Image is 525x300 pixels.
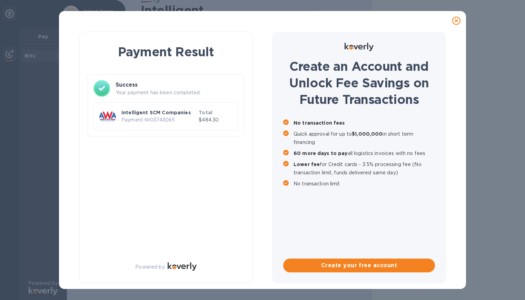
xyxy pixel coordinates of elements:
[168,262,197,271] img: Logo
[345,43,374,51] img: Logo
[352,131,383,137] b: $1,000,000
[294,149,435,157] p: all logistics invoices with no fees
[294,160,435,177] p: for Credit cards - 3.5% processing fee (No transaction limit, funds delivered same day)
[294,162,320,167] b: Lower fee
[294,130,435,146] p: Quick approval for up to in short term financing
[289,261,429,270] span: Create your free account
[199,110,212,115] b: Total
[199,116,232,124] p: $484.30
[283,58,435,108] h1: Create an Account and Unlock Fee Savings on Future Transactions
[135,263,165,271] p: Powered by
[90,43,241,60] h1: Payment Result
[294,120,345,126] b: No transaction fees
[294,151,348,156] b: 60 more days to pay
[294,180,435,188] p: No transaction limit
[116,81,238,89] h3: Success
[116,89,238,96] p: Your payment has been completed.
[121,116,196,124] p: Payment № 03743065
[121,109,196,116] p: Intelligent SCM Companies
[283,259,435,272] button: Create your free account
